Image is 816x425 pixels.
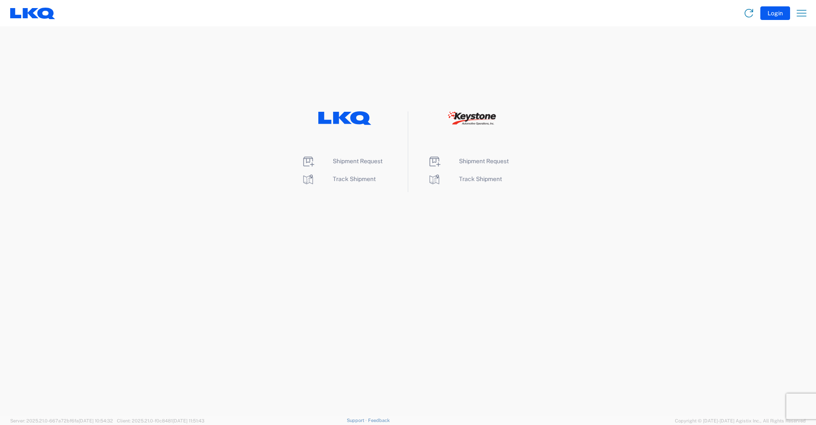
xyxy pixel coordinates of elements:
a: Shipment Request [301,158,382,164]
span: [DATE] 11:51:43 [173,418,204,423]
a: Track Shipment [301,176,376,182]
span: Shipment Request [459,158,509,164]
span: Track Shipment [459,176,502,182]
a: Track Shipment [428,176,502,182]
span: [DATE] 10:54:32 [79,418,113,423]
span: Shipment Request [333,158,382,164]
a: Support [347,418,368,423]
span: Server: 2025.21.0-667a72bf6fa [10,418,113,423]
button: Login [760,6,790,20]
span: Track Shipment [333,176,376,182]
a: Feedback [368,418,390,423]
span: Copyright © [DATE]-[DATE] Agistix Inc., All Rights Reserved [675,417,806,425]
span: Client: 2025.21.0-f0c8481 [117,418,204,423]
a: Shipment Request [428,158,509,164]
